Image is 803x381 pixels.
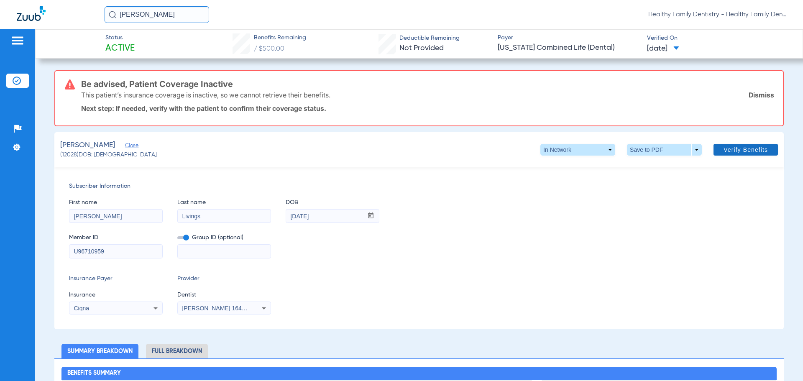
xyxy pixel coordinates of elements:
span: Benefits Remaining [254,33,306,42]
span: Provider [177,274,271,283]
h3: Be advised, Patient Coverage Inactive [81,80,774,88]
span: [PERSON_NAME] 1649153032 [182,305,264,312]
span: Last name [177,198,271,207]
span: Close [125,143,133,151]
span: Group ID (optional) [177,233,271,242]
button: Verify Benefits [713,144,778,156]
img: error-icon [65,79,75,89]
span: Verify Benefits [724,146,768,153]
span: Cigna [74,305,89,312]
span: First name [69,198,163,207]
img: Search Icon [109,11,116,18]
span: Not Provided [399,44,444,52]
iframe: Chat Widget [761,341,803,381]
input: Search for patients [105,6,209,23]
img: Zuub Logo [17,6,46,21]
span: Subscriber Information [69,182,769,191]
span: Active [105,43,135,54]
span: Verified On [647,34,789,43]
a: Dismiss [749,91,774,99]
button: Save to PDF [627,144,702,156]
span: Deductible Remaining [399,34,460,43]
img: hamburger-icon [11,36,24,46]
li: Full Breakdown [146,344,208,358]
li: Summary Breakdown [61,344,138,358]
button: Open calendar [363,210,379,223]
span: [DATE] [647,43,679,54]
h2: Benefits Summary [61,367,776,380]
p: Next step: If needed, verify with the patient to confirm their coverage status. [81,104,774,113]
span: Member ID [69,233,163,242]
span: [PERSON_NAME] [60,140,115,151]
button: In Network [540,144,615,156]
span: (12028) DOB: [DEMOGRAPHIC_DATA] [60,151,157,159]
span: Insurance [69,291,163,299]
span: Status [105,33,135,42]
span: Healthy Family Dentistry - Healthy Family Dentistry [648,10,786,19]
span: Dentist [177,291,271,299]
span: DOB [286,198,379,207]
span: Payer [498,33,640,42]
span: [US_STATE] Combined Life (Dental) [498,43,640,53]
span: / $500.00 [254,46,284,52]
p: This patient’s insurance coverage is inactive, so we cannot retrieve their benefits. [81,91,330,99]
span: Insurance Payer [69,274,163,283]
